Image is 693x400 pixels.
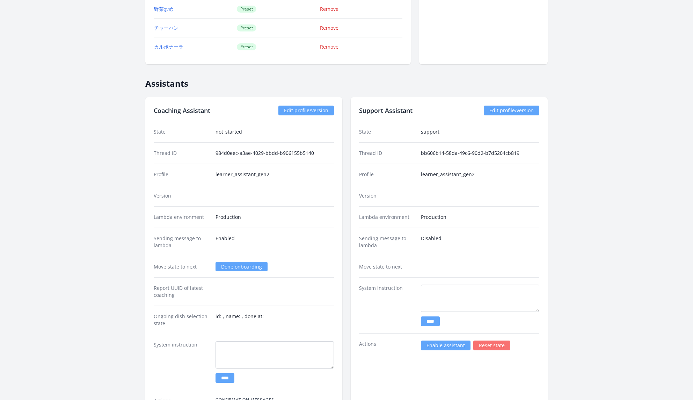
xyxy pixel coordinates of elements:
dt: Profile [359,171,415,178]
dt: State [359,128,415,135]
dd: id: , name: , done at: [216,313,334,327]
dt: Profile [154,171,210,178]
dt: Version [154,192,210,199]
dd: 984d0eec-a3ae-4029-bbdd-b906155b5140 [216,150,334,157]
a: Edit profile/version [278,106,334,115]
dd: Production [216,214,334,221]
a: 野菜炒め [154,6,174,12]
dd: Disabled [421,235,539,249]
dt: Lambda environment [359,214,415,221]
dt: Thread ID [154,150,210,157]
dt: Lambda environment [154,214,210,221]
a: カルボナーラ [154,43,183,50]
dt: Move state to next [359,263,415,270]
dd: learner_assistant_gen2 [216,171,334,178]
h2: Support Assistant [359,106,413,115]
dt: System instruction [359,285,415,326]
dt: Version [359,192,415,199]
dd: learner_assistant_gen2 [421,171,539,178]
dt: Sending message to lambda [359,235,415,249]
a: Remove [320,6,338,12]
dt: Sending message to lambda [154,235,210,249]
a: チャーハン [154,24,178,31]
dd: not_started [216,128,334,135]
dd: support [421,128,539,135]
a: Edit profile/version [484,106,539,115]
dt: System instruction [154,341,210,383]
span: Preset [237,6,256,13]
dt: Report UUID of latest coaching [154,285,210,299]
a: Remove [320,24,338,31]
a: Remove [320,43,338,50]
dt: Ongoing dish selection state [154,313,210,327]
a: Enable assistant [421,341,470,350]
dt: Move state to next [154,263,210,270]
dt: Actions [359,341,415,350]
h2: Assistants [145,73,548,89]
span: Preset [237,24,256,31]
span: Preset [237,43,256,50]
h2: Coaching Assistant [154,106,210,115]
dt: State [154,128,210,135]
dd: bb606b14-58da-49c6-90d2-b7d5204cb819 [421,150,539,157]
dd: Enabled [216,235,334,249]
a: Done onboarding [216,262,268,271]
dt: Thread ID [359,150,415,157]
dd: Production [421,214,539,221]
a: Reset state [473,341,510,350]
